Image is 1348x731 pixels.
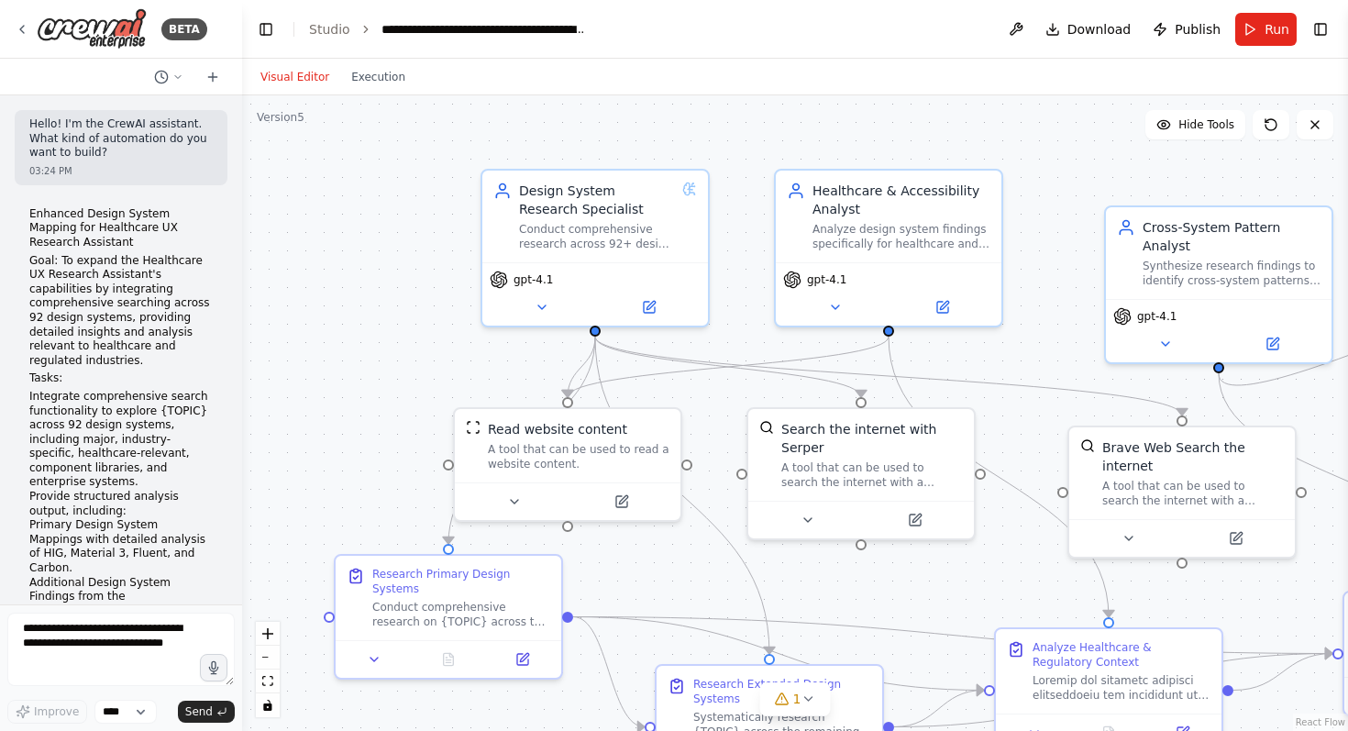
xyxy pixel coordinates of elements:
[1235,13,1297,46] button: Run
[29,518,213,575] li: Primary Design System Mappings with detailed analysis of HIG, Material 3, Fluent, and Carbon.
[7,700,87,724] button: Improve
[491,648,554,670] button: Open in side panel
[1033,640,1210,670] div: Analyze Healthcare & Regulatory Context
[774,169,1003,327] div: Healthcare & Accessibility AnalystAnalyze design system findings specifically for healthcare and ...
[573,608,1332,663] g: Edge from 2140cd18-0eed-4848-a5b0-67fcab0381d7 to e5cf4df8-077d-46df-9292-6ae434e19b61
[1175,20,1221,39] span: Publish
[29,254,213,369] p: Goal: To expand the Healthcare UX Research Assistant's capabilities by integrating comprehensive ...
[1178,117,1234,132] span: Hide Tools
[410,648,488,670] button: No output available
[1296,717,1345,727] a: React Flow attribution
[746,407,976,540] div: SerperDevToolSearch the internet with SerperA tool that can be used to search the internet with a...
[453,407,682,522] div: ScrapeWebsiteToolRead website contentA tool that can be used to read a website content.
[1102,479,1284,508] div: A tool that can be used to search the internet with a search_query.
[586,337,779,654] g: Edge from 656febc8-6f24-44c0-80df-8d86617b2c44 to df8197cc-a8c4-4a5b-b58e-3eef112d2905
[198,66,227,88] button: Start a new chat
[481,169,710,327] div: Design System Research SpecialistConduct comprehensive research across 92+ design systems to iden...
[1233,645,1332,700] g: Edge from 9ebb6538-02c4-4dea-842a-d1404c936189 to e5cf4df8-077d-46df-9292-6ae434e19b61
[340,66,416,88] button: Execution
[812,182,990,218] div: Healthcare & Accessibility Analyst
[597,296,701,318] button: Open in side panel
[519,182,675,218] div: Design System Research Specialist
[1184,527,1287,549] button: Open in side panel
[1033,673,1210,703] div: Loremip dol sitametc adipisci elitseddoeiu tem incididunt utl etdolorem aliquaen adminimvenia. Qu...
[812,222,990,251] div: Analyze design system findings specifically for healthcare and regulated industry contexts. Evalu...
[309,20,588,39] nav: breadcrumb
[1143,218,1320,255] div: Cross-System Pattern Analyst
[781,460,963,490] div: A tool that can be used to search the internet with a search_query. Supports different search typ...
[147,66,191,88] button: Switch to previous chat
[185,704,213,719] span: Send
[1145,13,1228,46] button: Publish
[693,677,871,706] div: Research Extended Design Systems
[37,8,147,50] img: Logo
[1038,13,1139,46] button: Download
[29,371,213,386] p: Tasks:
[1137,309,1177,324] span: gpt-4.1
[879,337,1118,617] g: Edge from 50606b77-20c1-443b-82f5-e7a6adb5d66f to 9ebb6538-02c4-4dea-842a-d1404c936189
[29,164,213,178] div: 03:24 PM
[29,390,213,490] li: Integrate comprehensive search functionality to explore {TOPIC} across 92 design systems, includi...
[1102,438,1284,475] div: Brave Web Search the internet
[760,682,831,716] button: 1
[793,690,801,708] span: 1
[514,272,553,287] span: gpt-4.1
[253,17,279,42] button: Hide left sidebar
[256,646,280,670] button: zoom out
[1308,17,1333,42] button: Show right sidebar
[334,554,563,680] div: Research Primary Design SystemsConduct comprehensive research on {TOPIC} across the four primary ...
[29,576,213,619] li: Additional Design System Findings from the comprehensive search.
[439,337,604,544] g: Edge from 656febc8-6f24-44c0-80df-8d86617b2c44 to 2140cd18-0eed-4848-a5b0-67fcab0381d7
[1104,205,1333,364] div: Cross-System Pattern AnalystSynthesize research findings to identify cross-system patterns, commo...
[256,622,280,717] div: React Flow controls
[249,66,340,88] button: Visual Editor
[863,509,967,531] button: Open in side panel
[586,337,1191,415] g: Edge from 656febc8-6f24-44c0-80df-8d86617b2c44 to 1580d61e-3215-4725-a3ad-b7c54f7cc2b5
[178,701,235,723] button: Send
[569,491,673,513] button: Open in side panel
[488,420,627,438] div: Read website content
[34,704,79,719] span: Improve
[1080,438,1095,453] img: BraveSearchTool
[1067,426,1297,559] div: BraveSearchToolBrave Web Search the internetA tool that can be used to search the internet with a...
[558,337,898,397] g: Edge from 50606b77-20c1-443b-82f5-e7a6adb5d66f to bd494ed7-0909-4f2c-8aab-e36dd68dd834
[1143,259,1320,288] div: Synthesize research findings to identify cross-system patterns, common approaches, unique impleme...
[519,222,675,251] div: Conduct comprehensive research across 92+ design systems to identify {TOPIC} patterns, with deep ...
[309,22,350,37] a: Studio
[1265,20,1289,39] span: Run
[29,490,213,704] li: Provide structured analysis output, including:
[759,420,774,435] img: SerperDevTool
[586,337,870,397] g: Edge from 656febc8-6f24-44c0-80df-8d86617b2c44 to 6839acff-7b7b-4669-b074-eecd72f561d8
[1067,20,1132,39] span: Download
[466,420,481,435] img: ScrapeWebsiteTool
[372,567,550,596] div: Research Primary Design Systems
[256,670,280,693] button: fit view
[1145,110,1245,139] button: Hide Tools
[161,18,207,40] div: BETA
[256,622,280,646] button: zoom in
[781,420,963,457] div: Search the internet with Serper
[200,654,227,681] button: Click to speak your automation idea
[372,600,550,629] div: Conduct comprehensive research on {TOPIC} across the four primary design systems: Apple's Human I...
[488,442,669,471] div: A tool that can be used to read a website content.
[29,207,213,250] p: Enhanced Design System Mapping for Healthcare UX Research Assistant
[573,608,984,700] g: Edge from 2140cd18-0eed-4848-a5b0-67fcab0381d7 to 9ebb6538-02c4-4dea-842a-d1404c936189
[807,272,846,287] span: gpt-4.1
[29,117,213,161] p: Hello! I'm the CrewAI assistant. What kind of automation do you want to build?
[890,296,994,318] button: Open in side panel
[1221,333,1324,355] button: Open in side panel
[257,110,304,125] div: Version 5
[256,693,280,717] button: toggle interactivity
